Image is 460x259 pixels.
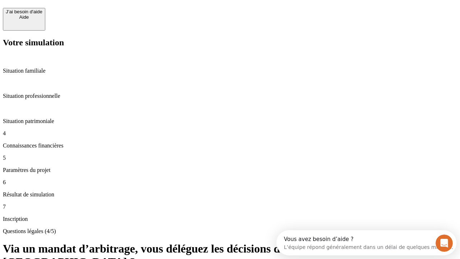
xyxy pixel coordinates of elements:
button: J’ai besoin d'aideAide [3,8,45,31]
div: Ouvrir le Messenger Intercom [3,3,198,23]
p: Situation professionnelle [3,93,457,99]
p: 7 [3,204,457,210]
p: 5 [3,155,457,161]
p: Situation patrimoniale [3,118,457,124]
p: Questions légales (4/5) [3,228,457,235]
p: Inscription [3,216,457,222]
p: Paramètres du projet [3,167,457,173]
iframe: Intercom live chat discovery launcher [276,230,456,255]
h2: Votre simulation [3,38,457,47]
p: Résultat de simulation [3,191,457,198]
p: Connaissances financières [3,142,457,149]
div: Vous avez besoin d’aide ? [8,6,177,12]
div: L’équipe répond généralement dans un délai de quelques minutes. [8,12,177,19]
p: Situation familiale [3,68,457,74]
div: J’ai besoin d'aide [6,9,42,14]
p: 6 [3,179,457,186]
div: Aide [6,14,42,20]
p: 4 [3,130,457,137]
iframe: Intercom live chat [436,235,453,252]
